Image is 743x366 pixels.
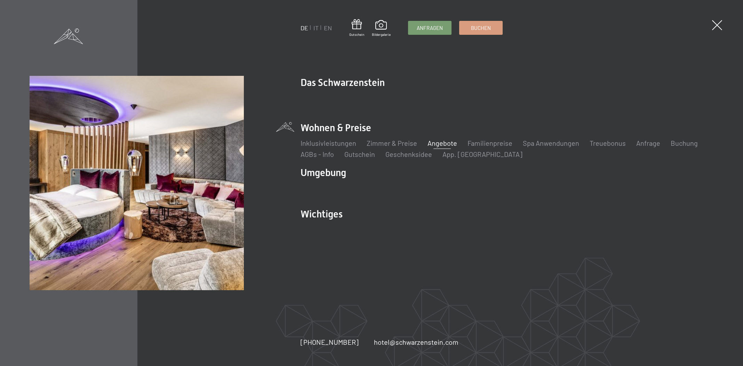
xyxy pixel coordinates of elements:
[417,24,443,32] span: Anfragen
[372,32,391,37] span: Bildergalerie
[636,139,660,147] a: Anfrage
[301,150,334,158] a: AGBs - Info
[408,21,451,34] a: Anfragen
[385,150,432,158] a: Geschenksidee
[301,24,308,32] a: DE
[367,139,417,147] a: Zimmer & Preise
[523,139,579,147] a: Spa Anwendungen
[313,24,319,32] a: IT
[590,139,626,147] a: Treuebonus
[468,139,512,147] a: Familienpreise
[671,139,698,147] a: Buchung
[324,24,332,32] a: EN
[442,150,522,158] a: App. [GEOGRAPHIC_DATA]
[471,24,491,32] span: Buchen
[301,338,359,346] span: [PHONE_NUMBER]
[349,32,364,37] span: Gutschein
[301,337,359,347] a: [PHONE_NUMBER]
[460,21,502,34] a: Buchen
[301,139,356,147] a: Inklusivleistungen
[349,19,364,37] a: Gutschein
[374,337,458,347] a: hotel@schwarzenstein.com
[30,76,243,290] img: Just Relax // 5=4
[344,150,375,158] a: Gutschein
[428,139,457,147] a: Angebote
[372,20,391,37] a: Bildergalerie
